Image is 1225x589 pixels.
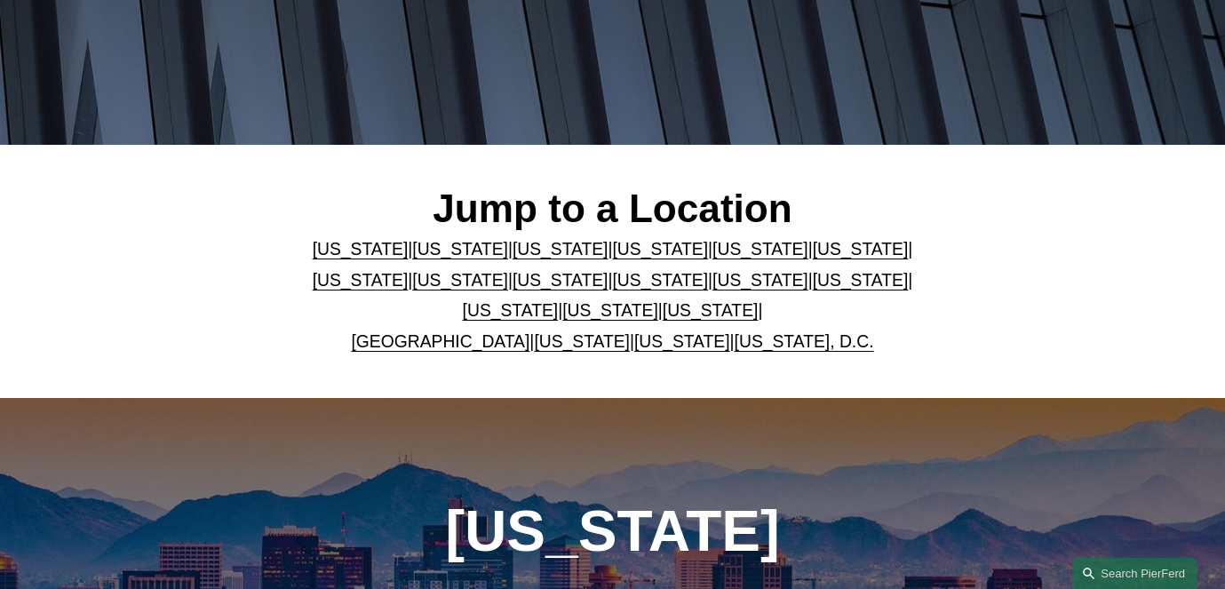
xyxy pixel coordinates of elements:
[463,301,559,320] a: [US_STATE]
[663,301,759,320] a: [US_STATE]
[313,271,409,290] a: [US_STATE]
[712,271,808,290] a: [US_STATE]
[813,240,909,259] a: [US_STATE]
[712,240,808,259] a: [US_STATE]
[634,332,730,351] a: [US_STATE]
[276,185,948,232] h2: Jump to a Location
[1072,558,1197,589] a: Search this site
[613,271,709,290] a: [US_STATE]
[276,235,948,358] p: | | | | | | | | | | | | | | | | | |
[313,240,409,259] a: [US_STATE]
[813,271,909,290] a: [US_STATE]
[513,240,609,259] a: [US_STATE]
[562,301,658,320] a: [US_STATE]
[412,271,508,290] a: [US_STATE]
[372,497,852,564] h1: [US_STATE]
[735,332,874,351] a: [US_STATE], D.C.
[351,332,529,351] a: [GEOGRAPHIC_DATA]
[613,240,709,259] a: [US_STATE]
[534,332,630,351] a: [US_STATE]
[412,240,508,259] a: [US_STATE]
[513,271,609,290] a: [US_STATE]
